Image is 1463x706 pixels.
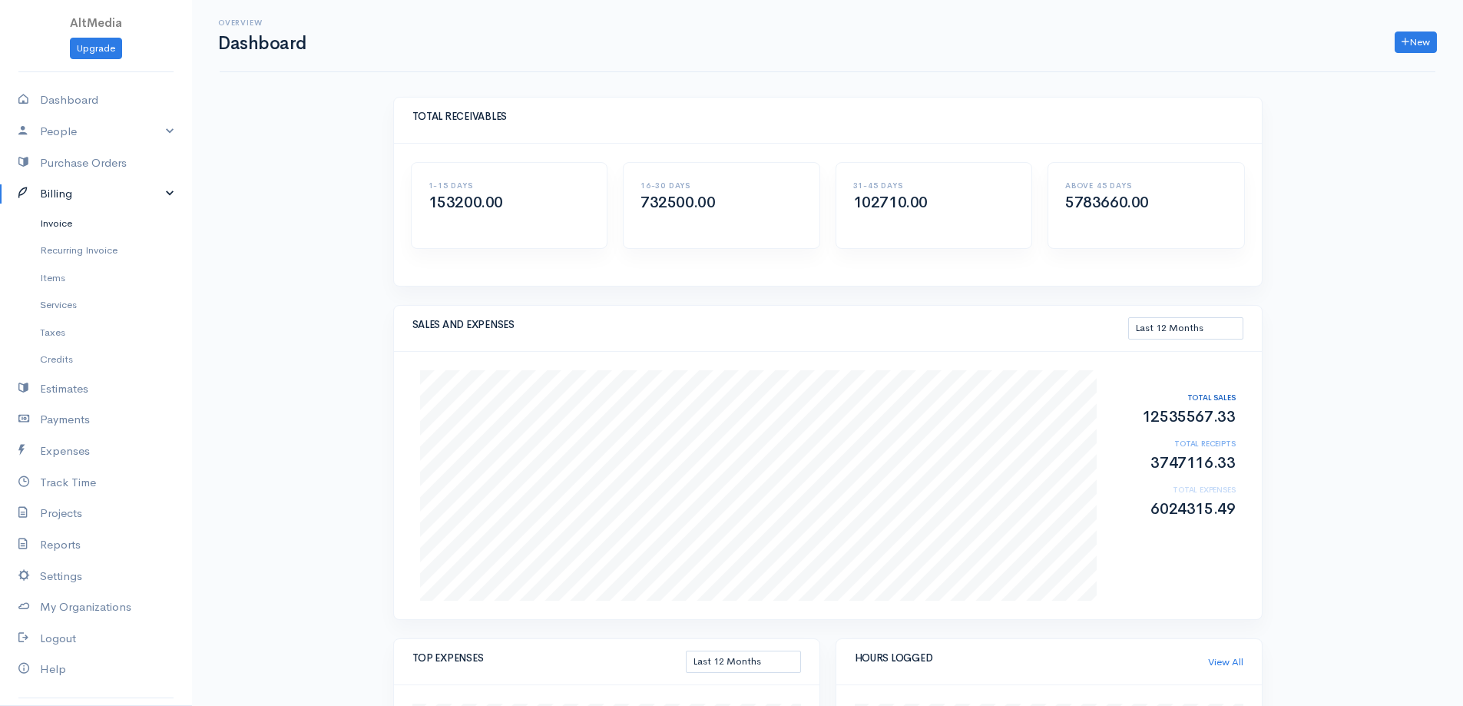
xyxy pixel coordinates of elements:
[70,15,122,30] span: AltMedia
[1112,409,1235,426] h2: 12535567.33
[412,111,1243,122] h5: TOTAL RECEIVABLES
[70,38,122,60] a: Upgrade
[853,181,1015,190] h6: 31-45 DAYS
[218,34,306,53] h1: Dashboard
[1112,455,1235,472] h2: 3747116.33
[1112,439,1235,448] h6: TOTAL RECEIPTS
[855,653,1208,664] h5: HOURS LOGGED
[412,320,1128,330] h5: SALES AND EXPENSES
[1112,393,1235,402] h6: TOTAL SALES
[412,653,686,664] h5: TOP EXPENSES
[429,181,591,190] h6: 1-15 DAYS
[640,193,715,212] span: 732500.00
[429,193,503,212] span: 153200.00
[853,193,928,212] span: 102710.00
[1065,181,1227,190] h6: ABOVE 45 DAYS
[1395,31,1437,54] a: New
[1112,501,1235,518] h2: 6024315.49
[218,18,306,27] h6: Overview
[1208,655,1243,670] a: View All
[640,181,803,190] h6: 16-30 DAYS
[1112,486,1235,494] h6: TOTAL EXPENSES
[1065,193,1149,212] span: 5783660.00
